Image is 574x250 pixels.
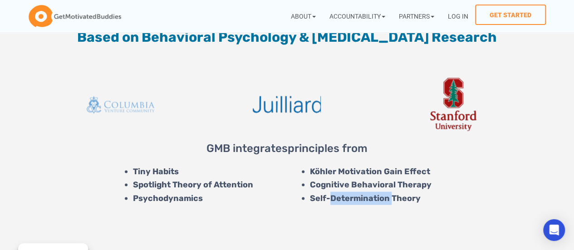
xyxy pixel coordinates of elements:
[310,165,532,178] li: Köhler Motivation Gain Effect
[441,5,475,28] a: Log In
[392,5,441,28] a: Partners
[430,78,477,131] img: stanford university logo
[284,5,323,28] a: About
[133,191,283,205] li: Psychodynamics
[133,165,283,178] li: Tiny Habits
[323,5,392,28] a: Accountability
[253,96,321,113] img: juilliard logo
[206,142,288,154] span: GMB integrates
[475,5,546,25] a: Get Started
[42,140,532,156] h2: principles from
[310,178,532,191] li: Cognitive Behavioral Therapy
[543,219,565,241] div: Open Intercom Messenger
[133,178,283,191] li: Spotlight Theory of Attention
[310,191,532,205] li: Self-Determination Theory
[42,28,532,46] h2: Based on Behavioral Psychology & [MEDICAL_DATA] Research
[29,5,121,28] img: GetMotivatedBuddies
[87,93,155,116] img: cvc impact program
